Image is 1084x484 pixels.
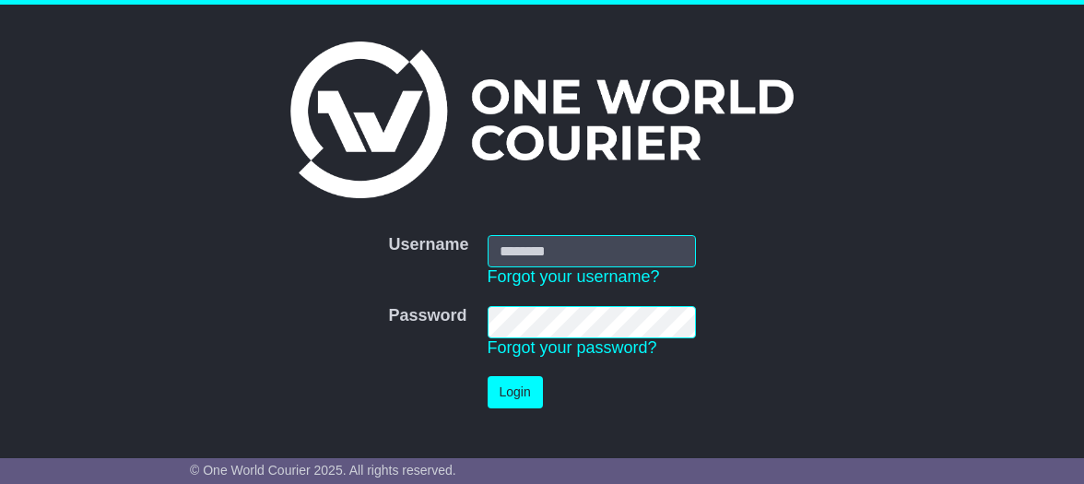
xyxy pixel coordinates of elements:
[388,306,466,326] label: Password
[290,41,794,198] img: One World
[488,338,657,357] a: Forgot your password?
[388,235,468,255] label: Username
[190,463,456,478] span: © One World Courier 2025. All rights reserved.
[488,376,543,408] button: Login
[488,267,660,286] a: Forgot your username?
